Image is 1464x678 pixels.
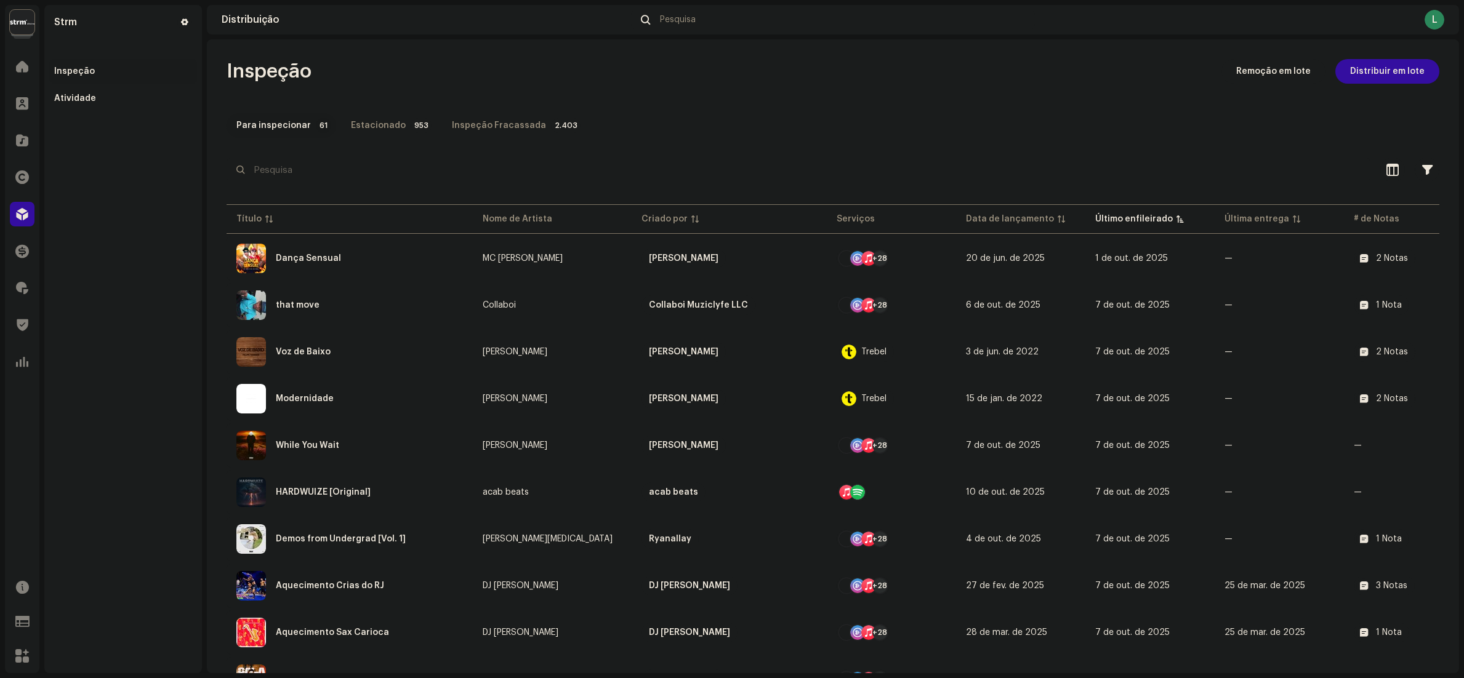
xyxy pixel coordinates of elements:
p-badge: 2.403 [551,118,581,133]
div: [PERSON_NAME] [483,348,547,356]
div: Para inspecionar [236,113,311,138]
div: +28 [872,298,887,313]
span: Collaboi [483,301,622,309]
div: Estacionado [351,113,406,138]
span: 7 de out. de 2025 [1095,441,1170,450]
div: [PERSON_NAME] [483,441,547,450]
span: Jordan Tyrell [483,441,622,450]
div: Inspeção [54,66,95,76]
span: — [1225,254,1233,263]
div: +28 [872,251,887,266]
div: Ryanallay [649,529,691,549]
span: Felipe Tavares [483,348,622,356]
div: Trebel [861,394,887,403]
span: 25 de mar. de 2025 [1225,581,1305,590]
span: 20 de jun. de 2025 [966,254,1045,263]
span: 27 de fev. de 2025 [966,581,1044,590]
div: [PERSON_NAME] [649,389,718,409]
img: d3f0efb3-c64b-4acf-b3fa-5b988816fc37 [236,571,266,600]
span: 7 de out. de 2025 [1095,581,1170,590]
span: 25 de mar. de 2025 [1225,628,1305,637]
div: Data de lançamento [966,213,1054,225]
div: 2 Notas [1376,254,1408,263]
div: Demos from Undergrad [Vol. 1] [276,535,406,543]
div: acab beats [483,488,529,497]
span: acab beats [483,488,622,497]
button: Remoção em lote [1221,59,1325,84]
div: Criado por [642,213,688,225]
span: DJ Kokadah [642,576,817,596]
span: Yuri [642,249,817,268]
img: 408b884b-546b-4518-8448-1008f9c76b02 [10,10,34,34]
span: 28 de mar. de 2025 [966,628,1047,637]
div: Modernidade [276,394,334,403]
span: 4 de out. de 2025 [966,535,1041,543]
div: DJ [PERSON_NAME] [483,581,558,590]
div: Título [236,213,262,225]
div: 1 Nota [1376,535,1402,543]
span: 1 de out. de 2025 [1095,254,1168,263]
div: DJ [PERSON_NAME] [649,576,730,596]
span: 7 de out. de 2025 [966,441,1040,450]
re-a-table-badge: — [1354,441,1463,450]
span: DJ Kokadah [483,628,622,637]
span: — [1225,488,1233,497]
span: Remoção em lote [1236,59,1311,84]
div: 1 Nota [1376,628,1402,637]
span: Ryanallay [642,529,817,549]
p-badge: 953 [411,118,432,133]
div: 2 Notas [1376,394,1408,403]
div: DJ [PERSON_NAME] [483,628,558,637]
div: [PERSON_NAME] [649,249,718,268]
div: that move [276,301,320,309]
img: 9380b175-7dbf-4be0-bc80-a98b7bd8bef5 [236,337,266,367]
span: 15 de jan. de 2022 [966,394,1042,403]
img: 1d1d47d2-7419-4480-9211-e2fd517cda9e [236,524,266,554]
div: While You Wait [276,441,339,450]
span: DJ Kokadah [642,623,817,642]
div: +28 [872,532,887,546]
div: Dança Sensual [276,254,341,263]
span: Felipe Tavares de Souza [642,342,817,362]
div: +28 [872,625,887,640]
img: b9a5a689-c372-4224-9b48-01da201bbff7 [236,431,266,460]
span: MC Léo Mega [483,254,622,263]
div: 3 Notas [1376,581,1407,590]
re-m-nav-item: Atividade [49,86,197,111]
div: Trebel [861,348,887,356]
re-a-table-badge: — [1354,488,1463,497]
div: [PERSON_NAME] [649,436,718,455]
div: MC [PERSON_NAME] [483,254,563,263]
div: Collaboi [483,301,516,309]
span: Distribuir em lote [1350,59,1425,84]
span: Felipe Tavares [483,394,622,403]
img: 49d6ea08-138d-46ab-b72b-b3224e692b26 [236,244,266,273]
span: 7 de out. de 2025 [1095,628,1170,637]
div: L [1425,10,1444,30]
div: Inspeção Fracassada [452,113,546,138]
div: [PERSON_NAME][MEDICAL_DATA] [483,535,613,543]
input: Pesquisa [227,158,1370,182]
span: Pesquisa [660,15,696,25]
span: — [1225,394,1233,403]
span: 7 de out. de 2025 [1095,301,1170,309]
div: [PERSON_NAME] [483,394,547,403]
span: — [1225,535,1233,543]
div: Collaboi Muziclyfe LLC [649,295,748,315]
span: — [1225,301,1233,309]
img: 17623298-975f-41af-af8b-947ab16e6546 [236,384,266,413]
div: Aquecimento Sax Carioca [276,628,389,637]
div: Aquecimento Crias do RJ [276,581,384,590]
span: — [1225,441,1233,450]
div: Voz de Baixo [276,348,331,356]
span: 3 de jun. de 2022 [966,348,1039,356]
span: Felipe Tavares de Souza [642,389,817,409]
div: Último enfileirado [1095,213,1173,225]
span: 10 de out. de 2025 [966,488,1045,497]
span: acab beats [642,482,817,502]
div: DJ [PERSON_NAME] [649,623,730,642]
img: 8dea9ffa-928e-452b-9257-dcdec6d6d967 [236,618,266,647]
button: Distribuir em lote [1335,59,1439,84]
div: HARDWUIZE [Original] [276,488,371,497]
img: 80528cd7-ac0a-411f-b046-ddb45c7f967a [236,477,266,507]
